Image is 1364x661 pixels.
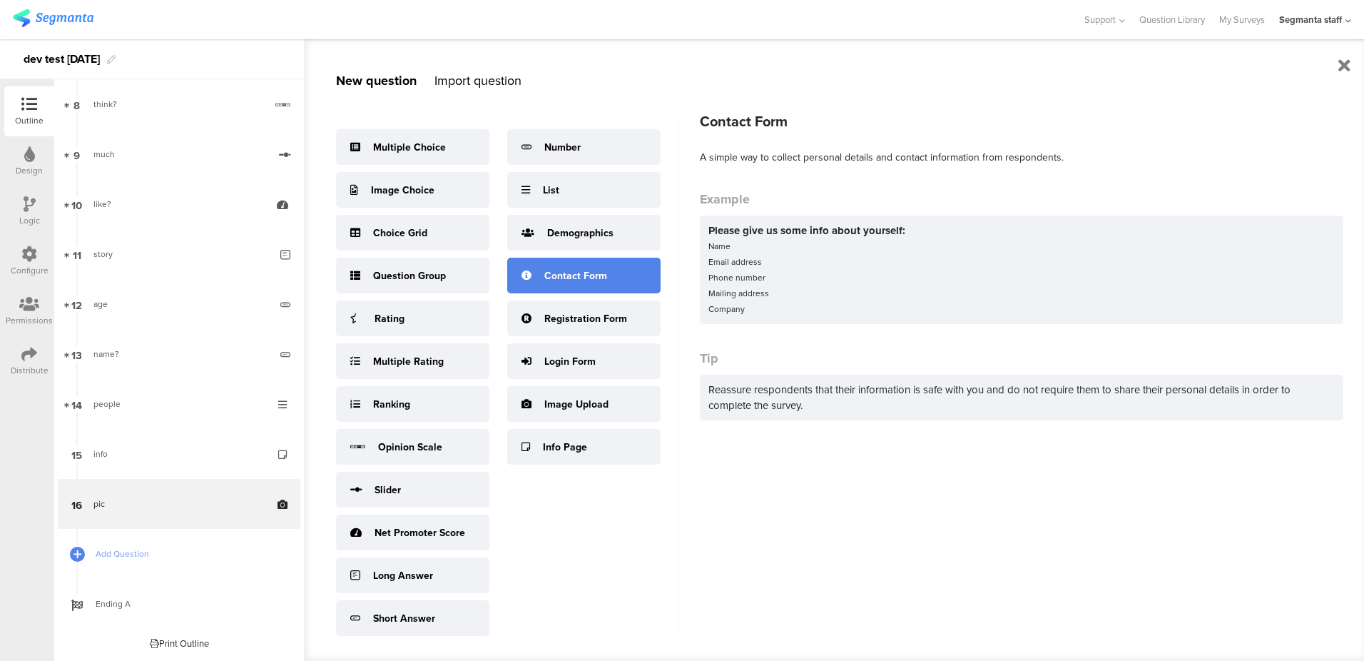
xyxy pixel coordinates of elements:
div: Login Form [544,354,596,369]
a: 12 age [58,279,300,329]
div: Configure [11,264,49,277]
span: Add Question [96,547,278,561]
div: Slider [375,483,401,498]
span: 8 [73,96,80,112]
div: Image Upload [544,397,609,412]
div: name? [93,347,270,361]
div: Net Promoter Score [375,525,465,540]
div: Contact Form [700,111,1343,132]
div: Permissions [6,314,53,327]
div: Short Answer [373,611,435,626]
div: people [93,397,264,411]
div: Segmanta staff [1279,13,1342,26]
div: Name Email address Phone number Mailing address Company [708,238,1335,317]
div: Opinion Scale [378,440,442,455]
a: 10 like? [58,179,300,229]
div: dev test [DATE] [24,48,100,71]
img: segmanta logo [13,9,93,27]
div: Image Choice [371,183,434,198]
div: Demographics [547,226,614,241]
a: 15 info [58,429,300,479]
div: think? [93,97,265,111]
span: Support [1084,13,1116,26]
div: New question [336,71,417,90]
span: 11 [73,246,81,262]
div: Print Outline [150,637,209,650]
a: 11 story [58,229,300,279]
div: info [93,447,264,461]
div: pic [93,497,264,511]
div: Tip [700,349,1343,368]
span: Ending A [96,597,278,611]
div: List [543,183,559,198]
div: Number [544,140,581,155]
a: 13 name? [58,329,300,379]
div: Logic [19,214,40,227]
div: Reassure respondents that their information is safe with you and do not require them to share the... [700,375,1343,420]
span: 14 [71,396,82,412]
a: 9 much [58,129,300,179]
span: 16 [71,496,82,512]
span: 15 [71,446,82,462]
span: 10 [71,196,82,212]
div: Distribute [11,364,49,377]
span: 9 [73,146,80,162]
span: 12 [71,296,82,312]
div: Question Group [373,268,446,283]
div: Please give us some info about yourself: [708,223,1335,238]
div: Example [700,190,1343,208]
span: 13 [71,346,82,362]
div: Outline [15,114,44,127]
div: Multiple Choice [373,140,446,155]
div: Registration Form [544,311,627,326]
div: Choice Grid [373,226,427,241]
div: Long Answer [373,568,433,583]
div: Ranking [373,397,410,412]
div: like? [93,197,264,211]
div: Rating [375,311,404,326]
div: much [93,147,268,161]
div: Contact Form [544,268,607,283]
div: story [93,247,270,261]
div: A simple way to collect personal details and contact information from respondents. [700,150,1343,165]
a: 16 pic [58,479,300,529]
a: 14 people [58,379,300,429]
div: Design [16,164,43,177]
a: Ending A [58,579,300,629]
div: Multiple Rating [373,354,444,369]
div: Import question [434,71,521,90]
a: 8 think? [58,79,300,129]
div: Info Page [543,440,587,455]
div: age [93,297,270,311]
